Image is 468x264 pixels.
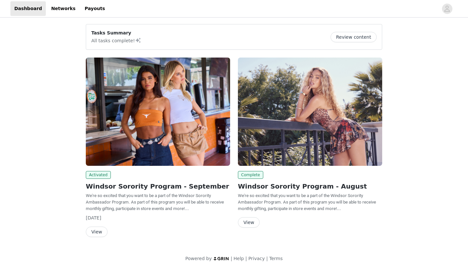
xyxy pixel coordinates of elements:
span: We're so excited that you want to be a part of the Windsor Sorority Ambassador Program. As part o... [238,193,376,211]
button: View [238,217,260,228]
p: All tasks complete! [91,36,141,44]
h2: Windsor Sorority Program - September [86,181,230,191]
a: Privacy [248,256,265,261]
a: Networks [47,1,79,16]
p: Tasks Summary [91,30,141,36]
img: Windsor [238,58,382,166]
span: Activated [86,171,111,179]
a: Dashboard [10,1,46,16]
button: Review content [331,32,377,42]
button: View [86,227,108,237]
span: [DATE] [86,215,101,220]
img: Windsor [86,58,230,166]
span: We're so excited that you want to be a part of the Windsor Sorority Ambassador Program. As part o... [86,193,224,211]
a: View [238,220,260,225]
span: Complete [238,171,263,179]
img: logo [213,257,229,261]
a: Terms [269,256,282,261]
a: Help [234,256,244,261]
span: | [245,256,247,261]
a: Payouts [81,1,109,16]
span: | [231,256,232,261]
div: avatar [444,4,450,14]
a: View [86,230,108,234]
span: Powered by [185,256,212,261]
h2: Windsor Sorority Program - August [238,181,382,191]
span: | [266,256,268,261]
